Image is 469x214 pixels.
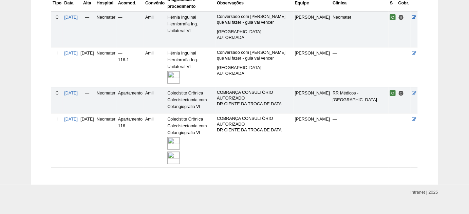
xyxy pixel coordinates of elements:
[53,90,61,97] div: C
[144,47,166,87] td: Amil
[294,11,332,47] td: [PERSON_NAME]
[411,189,438,196] div: Intranet | 2025
[294,47,332,87] td: [PERSON_NAME]
[53,116,61,123] div: I
[64,15,78,20] a: [DATE]
[331,47,389,87] td: —
[166,11,215,47] td: Hérnia Inguinal Herniorrafia Ing. Unilateral VL
[166,47,215,87] td: Hérnia Inguinal Herniorrafia Ing. Unilateral VL
[95,47,117,87] td: Neomater
[80,51,94,56] span: [DATE]
[144,11,166,47] td: Amil
[398,90,404,96] span: Consultório
[117,11,144,47] td: —
[117,113,144,168] td: Apartamento 116
[217,50,292,61] p: Conversado com [PERSON_NAME] que vai fazer - guia vai vencer
[398,15,404,20] span: Hospital
[217,90,292,107] p: COBRANÇA CONSULTÓRIO AUTORIZADO DR CIENTE DA TROCA DE DATA
[79,11,95,47] td: —
[117,87,144,113] td: Apartamento
[144,87,166,113] td: Amil
[166,87,215,113] td: Colecistite Crônica Colecistectomia com Colangiografia VL
[53,14,61,21] div: C
[95,87,117,113] td: Neomater
[64,117,78,122] a: [DATE]
[217,29,292,41] p: [GEOGRAPHIC_DATA] AUTORIZADA
[80,117,94,122] span: [DATE]
[64,51,78,56] a: [DATE]
[294,87,332,113] td: [PERSON_NAME]
[95,113,117,168] td: Neomater
[95,11,117,47] td: Neomater
[331,113,389,168] td: —
[64,91,78,95] a: [DATE]
[217,116,292,133] p: COBRANÇA CONSULTÓRIO AUTORIZADO DR CIENTE DA TROCA DE DATA
[390,14,396,20] span: Confirmada
[79,87,95,113] td: —
[217,14,292,25] p: Conversado com [PERSON_NAME] que vai fazer - guia vai vencer
[217,65,292,77] p: [GEOGRAPHIC_DATA] AUTORIZADA
[166,113,215,168] td: Colecistite Crônica Colecistectomia com Colangiografia VL
[294,113,332,168] td: [PERSON_NAME]
[331,11,389,47] td: Neomater
[331,87,389,113] td: RR Médicos - [GEOGRAPHIC_DATA]
[390,90,396,96] span: Confirmada
[144,113,166,168] td: Amil
[117,47,144,87] td: — 116-1
[53,50,61,57] div: I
